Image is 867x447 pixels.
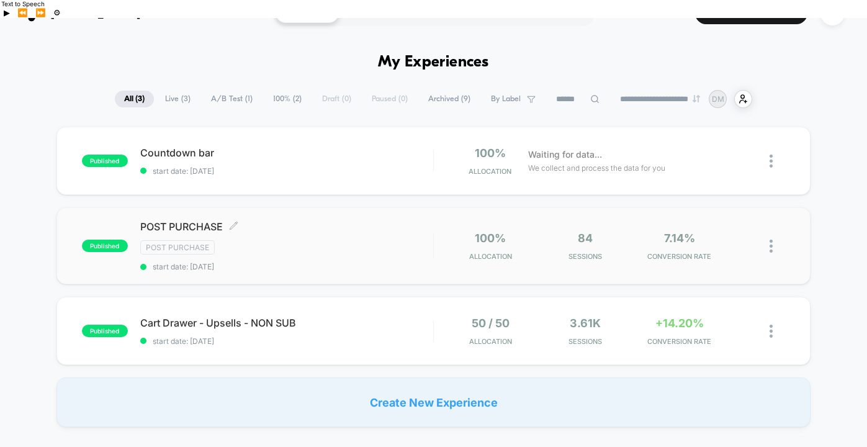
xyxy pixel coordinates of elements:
[655,317,704,330] span: +14.20%
[264,91,311,107] span: 100% ( 2 )
[541,252,629,261] span: Sessions
[712,94,724,104] p: DM
[14,7,32,18] button: Previous
[56,377,811,427] div: Create New Experience
[636,337,724,346] span: CONVERSION RATE
[140,240,215,255] span: Post Purchase
[469,252,512,261] span: Allocation
[472,317,510,330] span: 50 / 50
[491,94,521,104] span: By Label
[140,336,433,346] span: start date: [DATE]
[140,147,433,159] span: Countdown bar
[469,337,512,346] span: Allocation
[419,91,480,107] span: Archived ( 9 )
[770,155,773,168] img: close
[378,53,489,71] h1: My Experiences
[664,232,695,245] span: 7.14%
[115,91,154,107] span: All ( 3 )
[140,262,433,271] span: start date: [DATE]
[528,162,665,174] span: We collect and process the data for you
[541,337,629,346] span: Sessions
[475,147,506,160] span: 100%
[140,220,433,233] span: POST PURCHASE
[469,167,511,176] span: Allocation
[32,7,50,18] button: Forward
[140,166,433,176] span: start date: [DATE]
[82,240,128,252] span: published
[636,252,724,261] span: CONVERSION RATE
[202,91,262,107] span: A/B Test ( 1 )
[475,232,506,245] span: 100%
[156,91,200,107] span: Live ( 3 )
[50,7,65,18] button: Settings
[693,95,700,102] img: end
[570,317,601,330] span: 3.61k
[140,317,433,329] span: Cart Drawer - Upsells - NON SUB
[82,325,128,337] span: published
[578,232,593,245] span: 84
[528,148,602,161] span: Waiting for data...
[770,325,773,338] img: close
[82,155,128,167] span: published
[770,240,773,253] img: close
